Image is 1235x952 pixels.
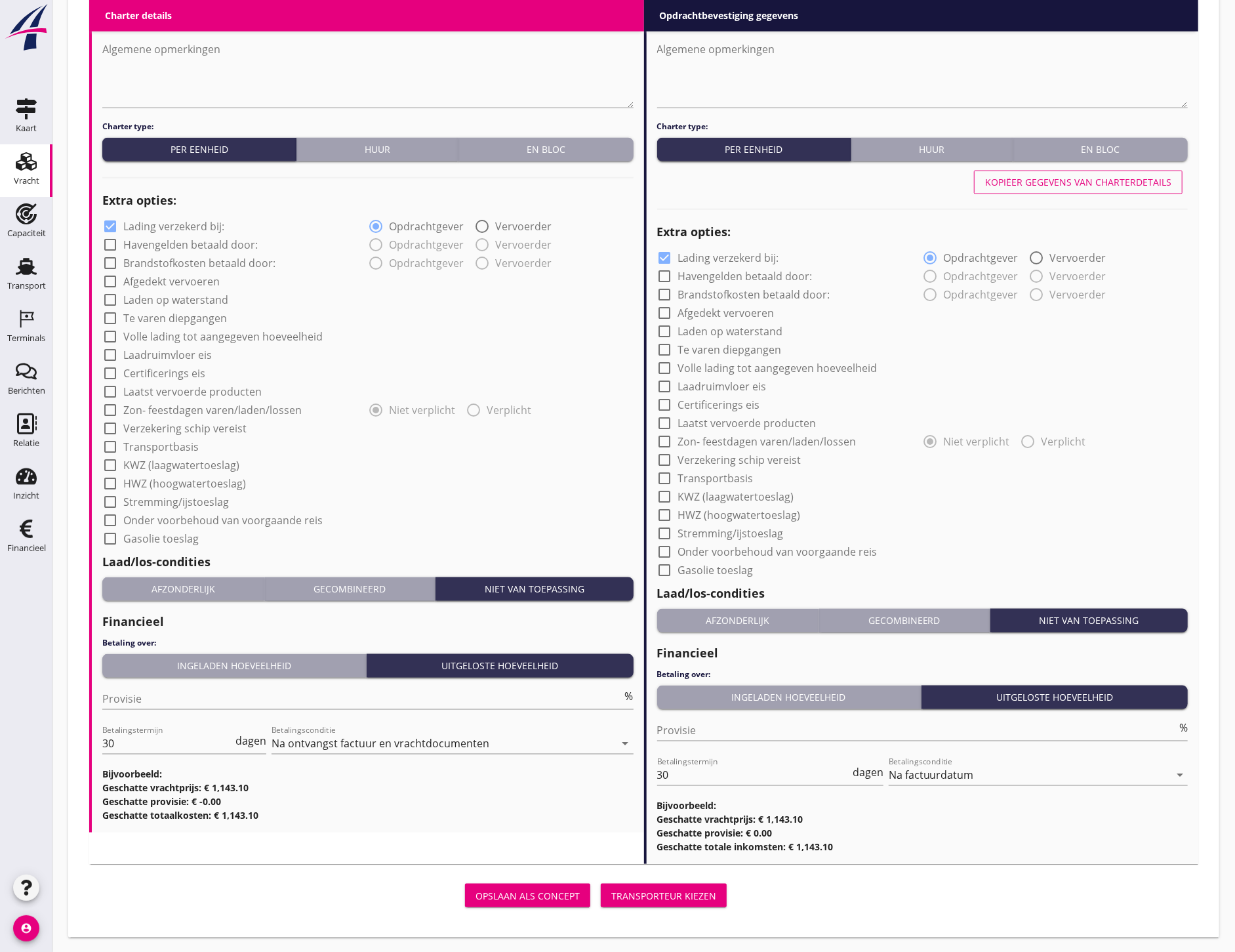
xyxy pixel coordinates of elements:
label: Afgedekt vervoeren [678,306,775,320]
label: Lading verzekerd bij: [678,251,779,264]
label: Transportbasis [678,472,754,485]
label: Afgedekt vervoeren [123,275,220,288]
label: Havengelden betaald door: [678,270,813,283]
h3: Geschatte provisie: € 0.00 [657,826,1188,840]
label: Zon- feestdagen varen/laden/lossen [678,435,857,448]
label: Opdrachtgever [943,251,1018,264]
input: Betalingstermijn [102,733,233,754]
label: Laadruimvloer eis [678,380,767,393]
div: Huur [302,142,453,156]
button: Afzonderlijk [102,577,265,601]
div: Gecombineerd [824,613,984,627]
label: Verzekering schip vereist [123,422,247,435]
div: Kopiëer gegevens van charterdetails [985,175,1171,189]
button: En bloc [1013,138,1188,161]
h4: Betaling over: [657,669,1188,680]
button: Uitgeloste hoeveelheid [367,654,633,678]
div: dagen [233,735,266,746]
div: En bloc [464,142,628,156]
div: Capaciteit [7,229,46,238]
label: Laatst vervoerde producten [678,417,817,430]
div: Transporteur kiezen [611,889,716,903]
div: Opslaan als concept [476,889,580,903]
button: Gecombineerd [265,577,436,601]
div: Financieel [7,544,46,552]
div: En bloc [1019,142,1183,156]
textarea: Algemene opmerkingen [657,39,1188,108]
h4: Charter type: [657,121,1188,133]
h3: Geschatte provisie: € -0.00 [102,795,634,808]
input: Provisie [657,720,1177,741]
div: Na factuurdatum [889,769,974,781]
img: logo-small.a267ee39.svg [3,3,50,52]
button: Per eenheid [657,138,851,161]
label: KWZ (laagwatertoeslag) [123,459,239,472]
label: Havengelden betaald door: [123,238,258,251]
label: Onder voorbehoud van voorgaande reis [678,545,878,558]
button: Uitgeloste hoeveelheid [921,686,1188,709]
label: HWZ (hoogwatertoeslag) [678,508,801,522]
button: Per eenheid [102,138,296,161]
div: Niet van toepassing [441,582,628,596]
label: Zon- feestdagen varen/laden/lossen [123,404,302,417]
div: Na ontvangst factuur en vrachtdocumenten [272,737,489,749]
h2: Financieel [657,644,1188,662]
h3: Geschatte totale inkomsten: € 1,143.10 [657,840,1188,854]
div: Per eenheid [108,142,291,156]
label: Volle lading tot aangegeven hoeveelheid [678,362,878,375]
button: Huur [296,138,458,161]
div: % [622,691,634,701]
div: Ingeladen hoeveelheid [108,659,361,673]
button: Transporteur kiezen [601,884,727,907]
input: Betalingstermijn [657,764,850,785]
button: Opslaan als concept [465,884,590,907]
h2: Laad/los-condities [102,553,634,571]
h4: Charter type: [102,121,634,133]
h2: Extra opties: [102,192,634,209]
i: arrow_drop_down [1172,767,1188,783]
button: Kopiëer gegevens van charterdetails [974,171,1183,194]
button: Ingeladen hoeveelheid [102,654,367,678]
textarea: Algemene opmerkingen [102,39,634,108]
input: Provisie [102,688,622,709]
h2: Extra opties: [657,223,1188,241]
label: Te varen diepgangen [678,343,782,356]
button: En bloc [458,138,633,161]
label: Laden op waterstand [123,293,228,306]
div: Niet van toepassing [996,613,1183,627]
label: Certificerings eis [123,367,205,380]
i: arrow_drop_down [618,735,634,751]
button: Gecombineerd [819,609,990,632]
i: account_circle [13,915,39,942]
div: Per eenheid [662,142,845,156]
label: Stremming/ijstoeslag [678,527,784,540]
button: Niet van toepassing [990,609,1188,632]
h2: Financieel [102,613,634,631]
label: Volle lading tot aangegeven hoeveelheid [123,330,323,343]
label: Laden op waterstand [678,325,783,338]
label: HWZ (hoogwatertoeslag) [123,477,246,490]
div: Uitgeloste hoeveelheid [372,659,628,673]
div: Terminals [7,334,45,342]
div: Gecombineerd [270,582,430,596]
label: Vervoerder [1049,251,1106,264]
label: Transportbasis [123,440,199,453]
button: Ingeladen hoeveelheid [657,686,921,709]
h3: Geschatte totaalkosten: € 1,143.10 [102,808,634,822]
div: Ingeladen hoeveelheid [662,690,916,704]
label: Lading verzekerd bij: [123,220,224,233]
div: Afzonderlijk [108,582,259,596]
label: KWZ (laagwatertoeslag) [678,490,794,503]
div: Uitgeloste hoeveelheid [927,690,1183,704]
h4: Betaling over: [102,637,634,649]
div: Afzonderlijk [662,613,814,627]
div: Relatie [13,439,39,447]
label: Laadruimvloer eis [123,348,212,362]
div: Kaart [16,124,37,133]
label: Laatst vervoerde producten [123,385,262,398]
label: Vervoerder [495,220,552,233]
button: Afzonderlijk [657,609,820,632]
h3: Geschatte vrachtprijs: € 1,143.10 [657,812,1188,826]
label: Brandstofkosten betaald door: [123,257,275,270]
h3: Bijvoorbeeld: [657,798,1188,812]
